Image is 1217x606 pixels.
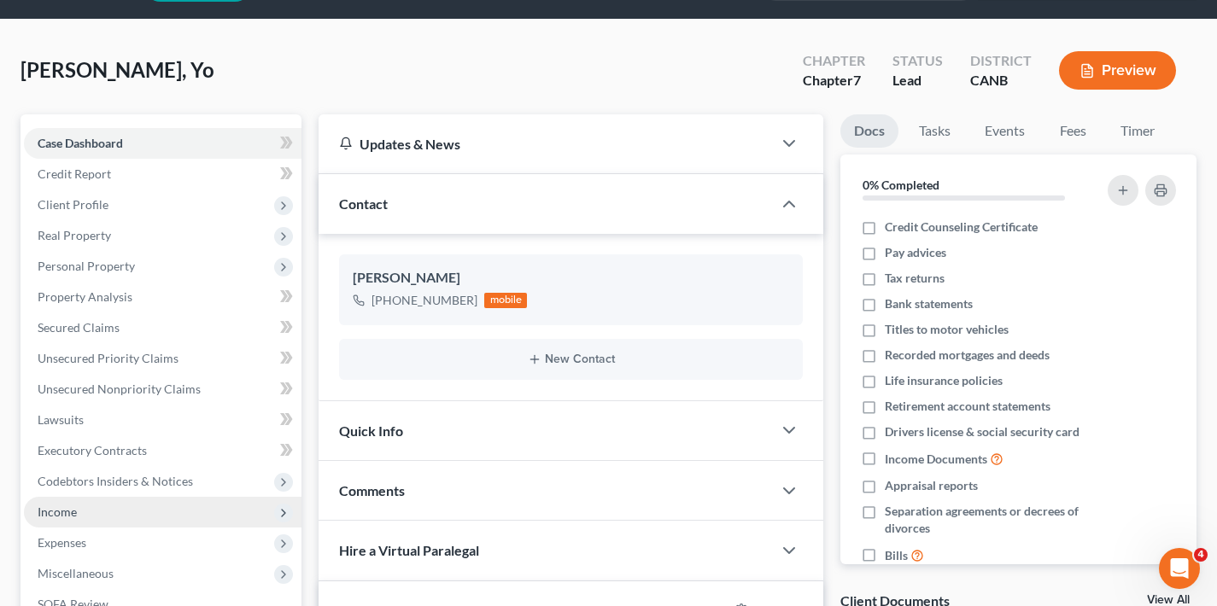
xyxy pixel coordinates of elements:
[339,135,752,153] div: Updates & News
[24,282,301,312] a: Property Analysis
[1147,594,1190,606] a: View All
[24,312,301,343] a: Secured Claims
[38,197,108,212] span: Client Profile
[905,114,964,148] a: Tasks
[885,219,1038,236] span: Credit Counseling Certificate
[339,542,479,558] span: Hire a Virtual Paralegal
[885,347,1050,364] span: Recorded mortgages and deeds
[38,382,201,396] span: Unsecured Nonpriority Claims
[339,195,388,212] span: Contact
[24,435,301,466] a: Executory Contracts
[885,372,1003,389] span: Life insurance policies
[971,114,1039,148] a: Events
[885,321,1009,338] span: Titles to motor vehicles
[38,566,114,580] span: Miscellaneous
[339,482,405,498] span: Comments
[24,159,301,189] a: Credit Report
[885,295,973,312] span: Bank statements
[840,114,898,148] a: Docs
[970,71,1032,90] div: CANB
[1194,548,1208,562] span: 4
[1045,114,1100,148] a: Fees
[24,343,301,374] a: Unsecured Priority Claims
[885,398,1050,415] span: Retirement account statements
[892,71,943,90] div: Lead
[1159,548,1200,589] iframe: Intercom live chat
[885,503,1092,537] span: Separation agreements or decrees of divorces
[24,405,301,435] a: Lawsuits
[353,268,789,288] div: [PERSON_NAME]
[803,71,865,90] div: Chapter
[20,57,214,82] span: [PERSON_NAME], Yo
[38,289,132,304] span: Property Analysis
[885,547,908,564] span: Bills
[38,136,123,150] span: Case Dashboard
[803,51,865,71] div: Chapter
[38,535,86,550] span: Expenses
[885,477,978,494] span: Appraisal reports
[1059,51,1176,90] button: Preview
[885,451,987,468] span: Income Documents
[892,51,943,71] div: Status
[853,72,861,88] span: 7
[38,504,77,519] span: Income
[38,412,84,427] span: Lawsuits
[38,320,120,335] span: Secured Claims
[38,259,135,273] span: Personal Property
[484,293,527,308] div: mobile
[38,474,193,488] span: Codebtors Insiders & Notices
[38,166,111,181] span: Credit Report
[885,423,1080,440] span: Drivers license & social security card
[353,353,789,366] button: New Contact
[372,292,477,309] div: [PHONE_NUMBER]
[24,374,301,405] a: Unsecured Nonpriority Claims
[339,422,403,439] span: Quick Info
[885,244,946,261] span: Pay advices
[885,270,945,287] span: Tax returns
[970,51,1032,71] div: District
[24,128,301,159] a: Case Dashboard
[38,228,111,242] span: Real Property
[38,443,147,457] span: Executory Contracts
[1107,114,1168,148] a: Timer
[863,178,939,192] strong: 0% Completed
[38,351,178,365] span: Unsecured Priority Claims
